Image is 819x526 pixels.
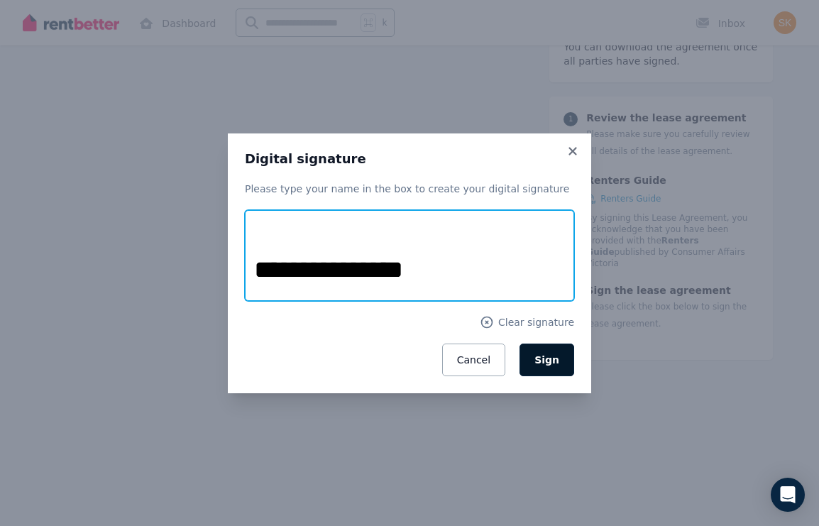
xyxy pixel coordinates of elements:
span: Clear signature [498,315,574,329]
div: Open Intercom Messenger [771,478,805,512]
span: Sign [534,354,559,366]
button: Sign [520,344,574,376]
button: Cancel [442,344,505,376]
h3: Digital signature [245,150,574,168]
p: Please type your name in the box to create your digital signature [245,182,574,196]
